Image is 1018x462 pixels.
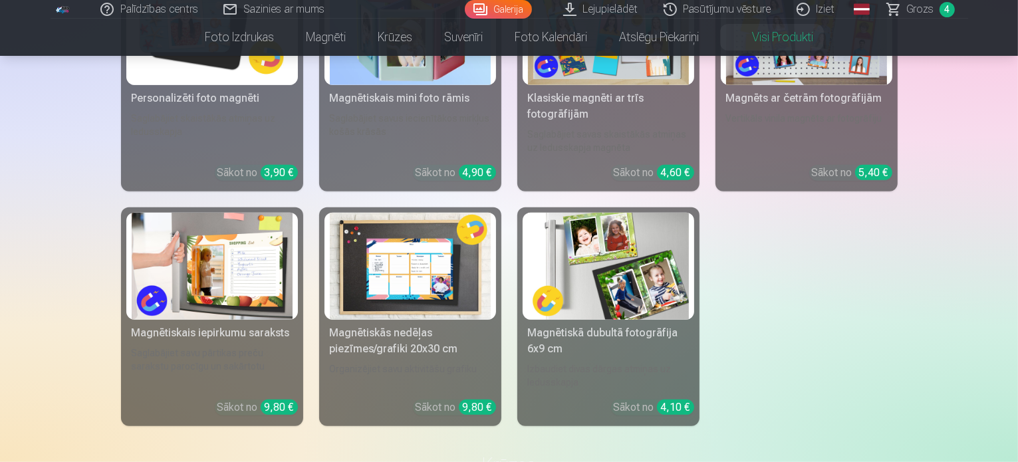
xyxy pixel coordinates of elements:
[416,400,496,415] div: Sākot no
[657,400,694,415] div: 4,10 €
[324,325,496,357] div: Magnētiskās nedēļas piezīmes/grafiki 20x30 cm
[126,346,298,389] div: Saglabājiet savu pārtikas preču sarakstu parocīgu un sakārtotu
[940,2,955,17] span: 4
[459,165,496,180] div: 4,90 €
[324,90,496,106] div: Magnētiskais mini foto rāmis
[523,90,694,122] div: Klasiskie magnēti ar trīs fotogrāfijām
[523,128,694,154] div: Saglabājiet savas skaistākās atmiņas uz ledusskapja magnēta
[523,362,694,389] div: Izbaudiet divas dārgas atmiņas uz ledusskapja
[362,19,428,56] a: Krūzes
[855,165,892,180] div: 5,40 €
[459,400,496,415] div: 9,80 €
[189,19,290,56] a: Foto izdrukas
[217,400,298,415] div: Sākot no
[290,19,362,56] a: Magnēti
[330,213,491,320] img: Magnētiskās nedēļas piezīmes/grafiki 20x30 cm
[428,19,499,56] a: Suvenīri
[499,19,603,56] a: Foto kalendāri
[528,213,689,320] img: Magnētiskā dubultā fotogrāfija 6x9 cm
[126,112,298,154] div: Saglabājiet skaistākās atmiņas uz ledusskapja
[614,400,694,415] div: Sākot no
[416,165,496,181] div: Sākot no
[715,19,829,56] a: Visi produkti
[324,112,496,154] div: Saglabājiet savus iecienītākos mirkļus košās krāsās
[56,5,70,13] img: /fa1
[126,325,298,341] div: Magnētiskais iepirkumu saraksts
[812,165,892,181] div: Sākot no
[324,362,496,389] div: Organizējiet savu aktivitāšu grafiku
[126,90,298,106] div: Personalizēti foto magnēti
[261,165,298,180] div: 3,90 €
[657,165,694,180] div: 4,60 €
[517,207,700,426] a: Magnētiskā dubultā fotogrāfija 6x9 cmMagnētiskā dubultā fotogrāfija 6x9 cmIzbaudiet divas dārgas ...
[217,165,298,181] div: Sākot no
[603,19,715,56] a: Atslēgu piekariņi
[721,90,892,106] div: Magnēts ar četrām fotogrāfijām
[614,165,694,181] div: Sākot no
[721,112,892,154] div: Vertikāls vinila magnēts ar fotogrāfiju
[907,1,934,17] span: Grozs
[523,325,694,357] div: Magnētiskā dubultā fotogrāfija 6x9 cm
[319,207,501,426] a: Magnētiskās nedēļas piezīmes/grafiki 20x30 cmMagnētiskās nedēļas piezīmes/grafiki 20x30 cmOrganiz...
[121,207,303,426] a: Magnētiskais iepirkumu sarakstsMagnētiskais iepirkumu sarakstsSaglabājiet savu pārtikas preču sar...
[132,213,293,320] img: Magnētiskais iepirkumu saraksts
[261,400,298,415] div: 9,80 €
